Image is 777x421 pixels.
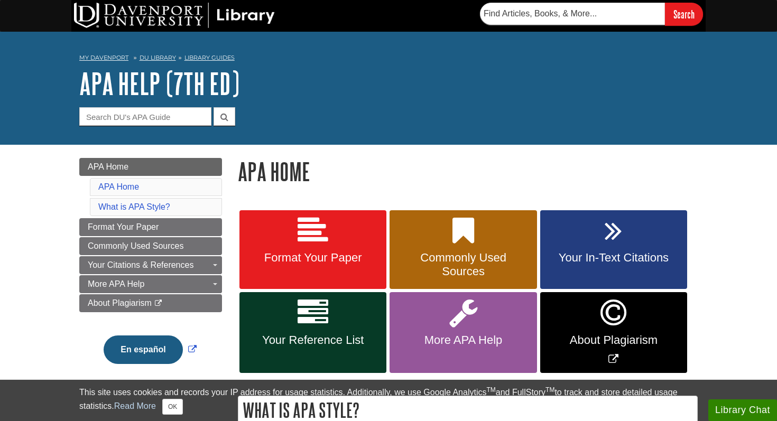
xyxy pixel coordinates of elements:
[239,210,386,289] a: Format Your Paper
[480,3,665,25] input: Find Articles, Books, & More...
[79,275,222,293] a: More APA Help
[239,292,386,373] a: Your Reference List
[88,241,183,250] span: Commonly Used Sources
[154,300,163,307] i: This link opens in a new window
[114,401,156,410] a: Read More
[540,292,687,373] a: Link opens in new window
[540,210,687,289] a: Your In-Text Citations
[79,158,222,382] div: Guide Page Menu
[397,251,529,278] span: Commonly Used Sources
[79,256,222,274] a: Your Citations & References
[74,3,275,28] img: DU Library
[79,158,222,176] a: APA Home
[548,333,679,347] span: About Plagiarism
[140,54,176,61] a: DU Library
[79,294,222,312] a: About Plagiarism
[88,279,144,288] span: More APA Help
[79,67,239,100] a: APA Help (7th Ed)
[98,182,139,191] a: APA Home
[88,222,159,231] span: Format Your Paper
[238,158,698,185] h1: APA Home
[548,251,679,265] span: Your In-Text Citations
[480,3,703,25] form: Searches DU Library's articles, books, and more
[104,335,182,364] button: En español
[79,53,128,62] a: My Davenport
[79,218,222,236] a: Format Your Paper
[184,54,235,61] a: Library Guides
[247,333,378,347] span: Your Reference List
[79,51,698,68] nav: breadcrumb
[247,251,378,265] span: Format Your Paper
[397,333,529,347] span: More APA Help
[79,107,211,126] input: Search DU's APA Guide
[162,399,183,415] button: Close
[88,260,193,269] span: Your Citations & References
[79,386,698,415] div: This site uses cookies and records your IP address for usage statistics. Additionally, we use Goo...
[79,237,222,255] a: Commonly Used Sources
[390,292,536,373] a: More APA Help
[665,3,703,25] input: Search
[98,202,170,211] a: What is APA Style?
[390,210,536,289] a: Commonly Used Sources
[88,298,152,307] span: About Plagiarism
[88,162,128,171] span: APA Home
[101,345,199,354] a: Link opens in new window
[708,399,777,421] button: Library Chat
